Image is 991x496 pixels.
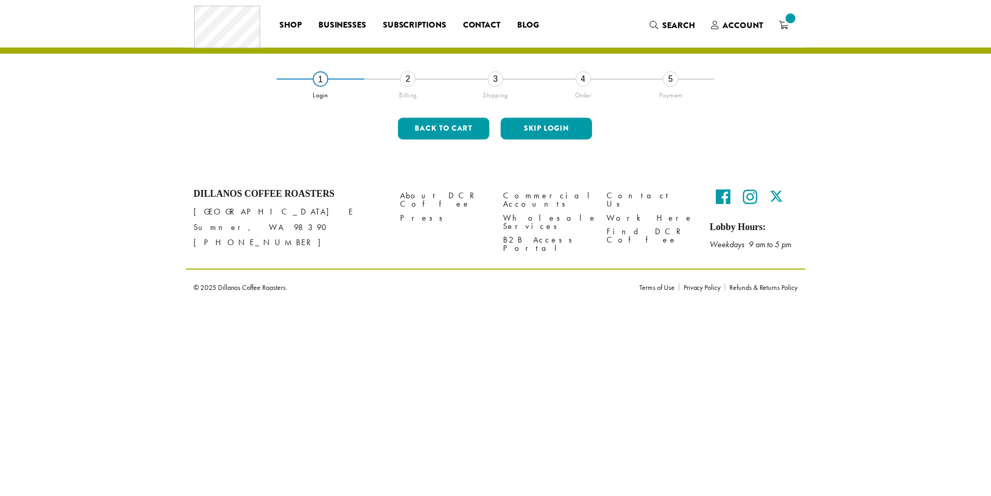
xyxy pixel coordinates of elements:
[715,239,797,250] em: Weekdays 9 am to 5 pm
[403,70,419,85] div: 2
[728,17,769,29] span: Account
[282,17,304,30] span: Shop
[458,15,513,31] a: Contact
[667,17,700,29] span: Search
[611,225,700,247] a: Find DCR Coffee
[715,221,804,233] h5: Lobby Hours:
[195,204,388,250] p: [GEOGRAPHIC_DATA] E Sumner, WA 98390 [PHONE_NUMBER]
[544,85,632,98] div: Order
[580,70,596,85] div: 4
[403,188,492,210] a: About DCR Coffee
[668,70,684,85] div: 5
[492,70,507,85] div: 3
[507,233,596,256] a: B2B Access Portal
[645,284,684,291] a: Terms of Use
[378,15,458,31] a: Subscriptions
[455,85,544,98] div: Shipping
[513,15,551,31] a: Blog
[611,211,700,225] a: Work Here
[386,17,450,30] span: Subscriptions
[709,15,777,32] a: Account
[401,117,493,138] button: Back to cart
[321,17,369,30] span: Businesses
[632,85,720,98] div: Payment
[507,211,596,233] a: Wholesale Services
[730,284,804,291] a: Refunds & Returns Policy
[274,15,313,31] a: Shop
[507,188,596,210] a: Commercial Accounts
[467,17,505,30] span: Contact
[195,188,388,199] h4: Dillanos Coffee Roasters
[611,188,700,210] a: Contact Us
[505,117,597,138] button: Skip Login
[684,284,730,291] a: Privacy Policy
[279,85,367,98] div: Login
[313,15,378,31] a: Businesses
[521,17,543,30] span: Blog
[367,85,456,98] div: Billing
[315,70,331,85] div: 1
[647,15,709,32] a: Search
[403,211,492,225] a: Press
[195,284,629,291] p: © 2025 Dillanos Coffee Roasters.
